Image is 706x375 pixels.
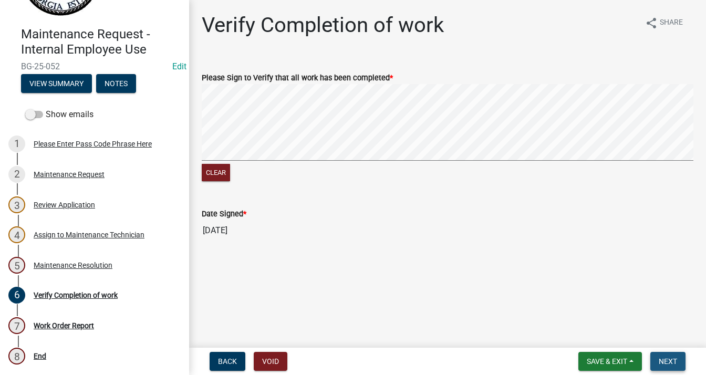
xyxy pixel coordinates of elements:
[96,74,136,93] button: Notes
[34,322,94,329] div: Work Order Report
[8,348,25,364] div: 8
[218,357,237,366] span: Back
[8,136,25,152] div: 1
[8,287,25,304] div: 6
[637,13,691,33] button: shareShare
[8,317,25,334] div: 7
[21,27,181,57] h4: Maintenance Request - Internal Employee Use
[34,352,46,360] div: End
[96,80,136,88] wm-modal-confirm: Notes
[8,257,25,274] div: 5
[34,201,95,209] div: Review Application
[202,164,230,181] button: Clear
[660,17,683,29] span: Share
[254,352,287,371] button: Void
[645,17,658,29] i: share
[21,61,168,71] span: BG-25-052
[8,226,25,243] div: 4
[172,61,186,71] a: Edit
[34,231,144,238] div: Assign to Maintenance Technician
[587,357,627,366] span: Save & Exit
[202,211,246,218] label: Date Signed
[8,196,25,213] div: 3
[34,262,112,269] div: Maintenance Resolution
[34,140,152,148] div: Please Enter Pass Code Phrase Here
[202,13,444,38] h1: Verify Completion of work
[21,80,92,88] wm-modal-confirm: Summary
[659,357,677,366] span: Next
[34,171,105,178] div: Maintenance Request
[34,291,118,299] div: Verify Completion of work
[650,352,686,371] button: Next
[21,74,92,93] button: View Summary
[8,166,25,183] div: 2
[25,108,94,121] label: Show emails
[202,75,393,82] label: Please Sign to Verify that all work has been completed
[172,61,186,71] wm-modal-confirm: Edit Application Number
[210,352,245,371] button: Back
[578,352,642,371] button: Save & Exit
